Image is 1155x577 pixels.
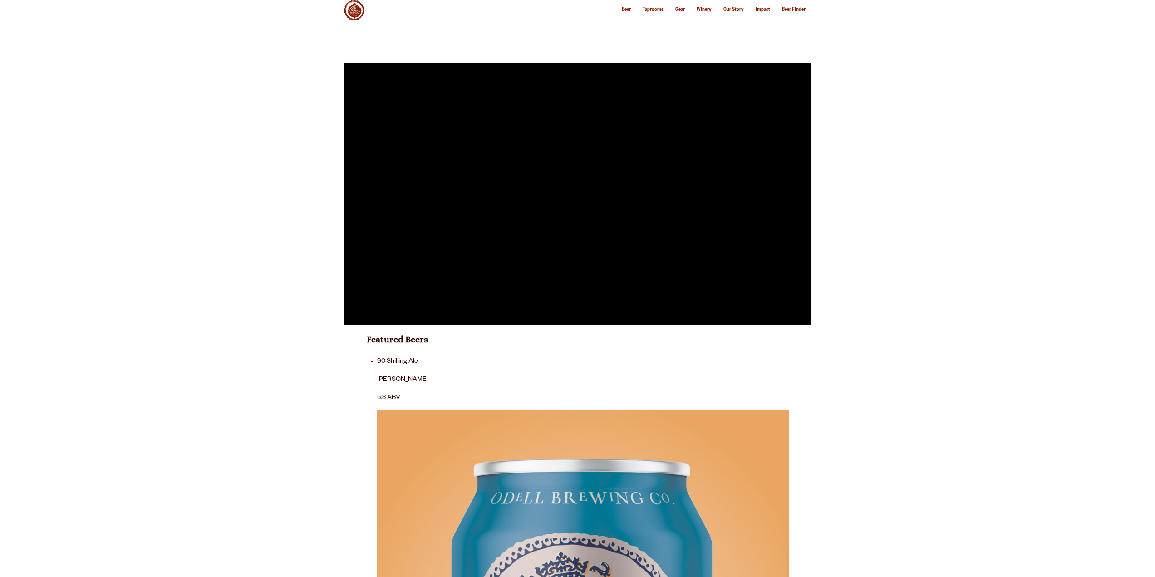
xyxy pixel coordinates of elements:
span: Beer Finder [782,7,806,13]
span: Our Story [723,7,744,13]
iframe: Website Main Page Video 1920x1080_2 [344,63,811,325]
span: Impact [756,7,770,13]
p: 5.3 ABV [377,392,789,404]
span: Winery [697,7,712,13]
p: [PERSON_NAME] [377,374,789,386]
span: Beer [622,7,631,13]
p: 90 Shilling Ale [377,356,789,368]
span: Gear [675,7,685,13]
span: Taprooms [643,7,664,13]
h3: Featured Beers [367,335,789,345]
